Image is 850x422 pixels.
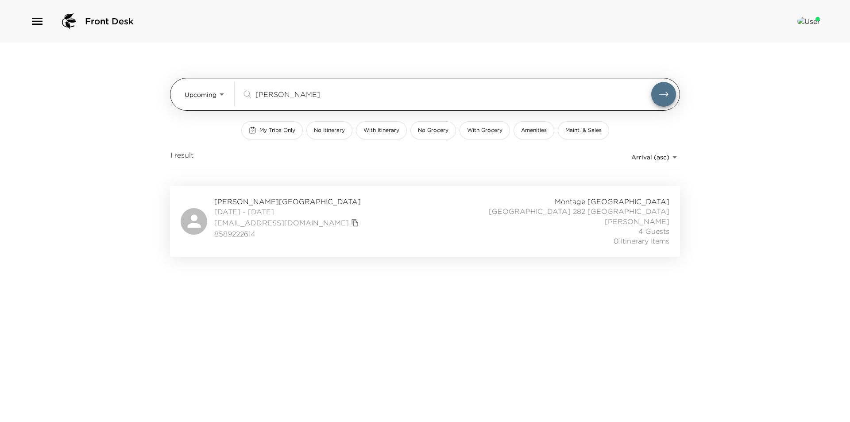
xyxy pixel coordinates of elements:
[418,127,448,134] span: No Grocery
[170,186,680,257] a: [PERSON_NAME][GEOGRAPHIC_DATA][DATE] - [DATE][EMAIL_ADDRESS][DOMAIN_NAME]copy primary member emai...
[614,236,669,246] span: 0 Itinerary Items
[555,197,669,206] span: Montage [GEOGRAPHIC_DATA]
[363,127,399,134] span: With Itinerary
[460,121,510,139] button: With Grocery
[514,121,554,139] button: Amenities
[349,217,361,229] button: copy primary member email
[85,15,134,27] span: Front Desk
[214,197,361,206] span: [PERSON_NAME][GEOGRAPHIC_DATA]
[306,121,352,139] button: No Itinerary
[58,11,80,32] img: logo
[797,17,820,26] img: User
[467,127,502,134] span: With Grocery
[521,127,547,134] span: Amenities
[255,89,651,99] input: Search by traveler, residence, or concierge
[170,150,193,164] span: 1 result
[356,121,407,139] button: With Itinerary
[605,217,669,226] span: [PERSON_NAME]
[241,121,303,139] button: My Trips Only
[214,218,349,228] a: [EMAIL_ADDRESS][DOMAIN_NAME]
[214,229,361,239] span: 8589222614
[558,121,609,139] button: Maint. & Sales
[410,121,456,139] button: No Grocery
[314,127,345,134] span: No Itinerary
[489,206,669,216] span: [GEOGRAPHIC_DATA] 282 [GEOGRAPHIC_DATA]
[631,153,669,161] span: Arrival (asc)
[638,226,669,236] span: 4 Guests
[214,207,361,217] span: [DATE] - [DATE]
[185,91,216,99] span: Upcoming
[259,127,295,134] span: My Trips Only
[565,127,602,134] span: Maint. & Sales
